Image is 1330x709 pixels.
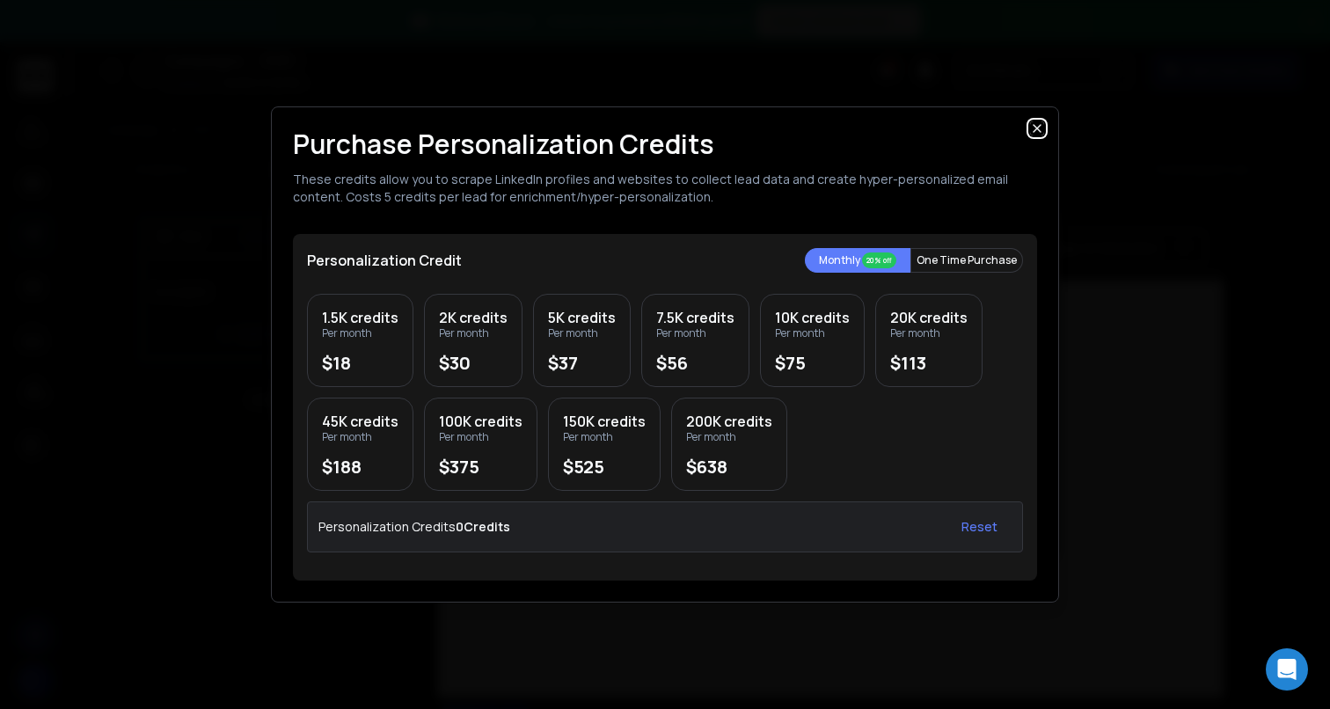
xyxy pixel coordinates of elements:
div: 1.5K credits [322,309,398,326]
div: 5K credits [548,309,616,326]
div: 100K credits [439,413,522,430]
div: $188 [322,458,398,476]
button: Reset [947,509,1012,545]
div: Open Intercom Messenger [1266,648,1308,691]
div: Per month [775,326,850,340]
div: 7.5K credits [656,309,734,326]
div: 45K credits [322,413,398,430]
div: Per month [563,430,646,444]
button: Monthly 20% off [805,248,910,273]
p: Personalization Credits [318,518,456,536]
div: 2K credits [439,309,508,326]
div: $113 [890,354,968,372]
div: 150K credits [563,413,646,430]
div: Per month [322,430,398,444]
p: 0 Credits [456,518,510,536]
div: Per month [890,326,968,340]
div: Per month [656,326,734,340]
div: Per month [548,326,616,340]
button: One Time Purchase [910,248,1023,273]
div: 20% off [862,252,896,268]
div: Per month [439,430,522,444]
h1: Purchase Personalization Credits [293,128,1037,160]
div: $525 [563,458,646,476]
div: Per month [322,326,398,340]
div: $56 [656,354,734,372]
div: Per month [686,430,772,444]
div: $75 [775,354,850,372]
div: 200K credits [686,413,772,430]
p: Personalization Credit [307,250,462,271]
div: $18 [322,354,398,372]
div: $638 [686,458,772,476]
div: $30 [439,354,508,372]
div: Per month [439,326,508,340]
div: $37 [548,354,616,372]
div: 20K credits [890,309,968,326]
div: $375 [439,458,522,476]
p: These credits allow you to scrape LinkedIn profiles and websites to collect lead data and create ... [293,171,1037,206]
div: 10K credits [775,309,850,326]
